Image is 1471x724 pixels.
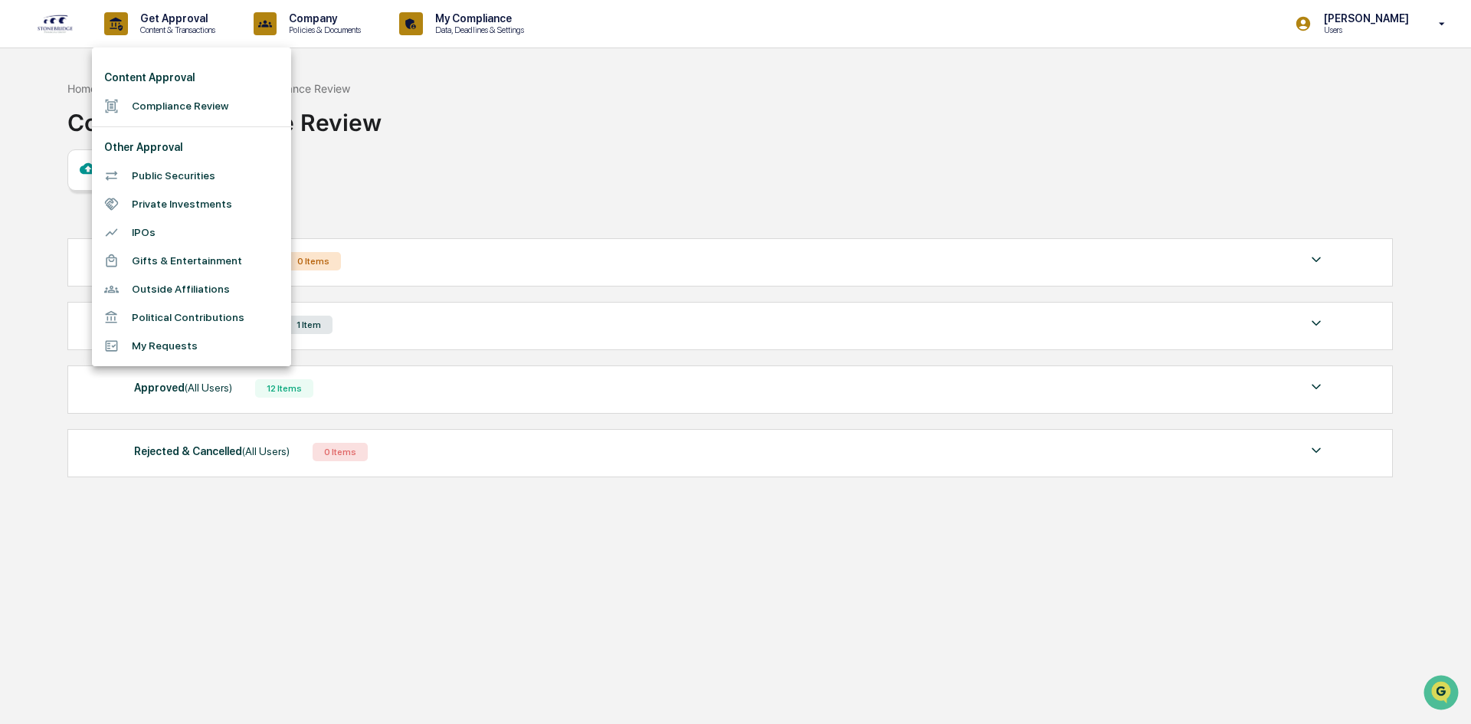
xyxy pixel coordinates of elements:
[31,193,99,208] span: Preclearance
[92,162,291,190] li: Public Securities
[92,303,291,332] li: Political Contributions
[9,187,105,215] a: 🖐️Preclearance
[1422,673,1463,715] iframe: Open customer support
[126,193,190,208] span: Attestations
[15,32,279,57] p: How can we help?
[92,92,291,120] li: Compliance Review
[92,218,291,247] li: IPOs
[92,64,291,92] li: Content Approval
[92,332,291,360] li: My Requests
[92,133,291,162] li: Other Approval
[15,117,43,145] img: 1746055101610-c473b297-6a78-478c-a979-82029cc54cd1
[92,190,291,218] li: Private Investments
[260,122,279,140] button: Start new chat
[152,260,185,271] span: Pylon
[52,133,194,145] div: We're available if you need us!
[9,216,103,244] a: 🔎Data Lookup
[15,224,28,236] div: 🔎
[111,195,123,207] div: 🗄️
[92,247,291,275] li: Gifts & Entertainment
[31,222,97,238] span: Data Lookup
[15,195,28,207] div: 🖐️
[105,187,196,215] a: 🗄️Attestations
[92,275,291,303] li: Outside Affiliations
[52,117,251,133] div: Start new chat
[108,259,185,271] a: Powered byPylon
